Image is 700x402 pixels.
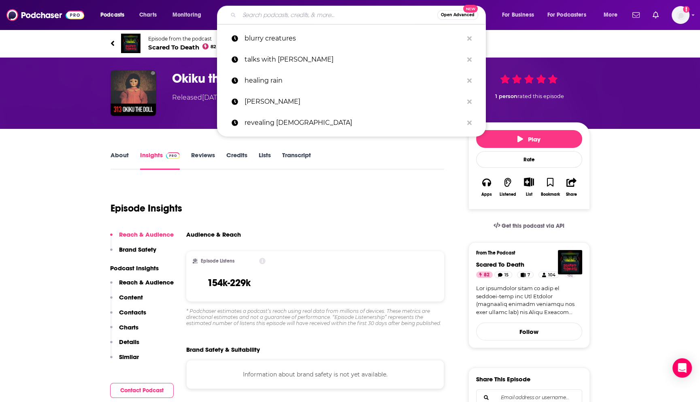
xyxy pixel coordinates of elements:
a: 7 [517,272,534,278]
p: blurry creatures [245,28,463,49]
a: 104 [538,272,559,278]
button: Reach & Audience [110,278,174,293]
div: Search podcasts, credits, & more... [225,6,494,24]
p: Podcast Insights [110,264,174,272]
img: User Profile [672,6,689,24]
div: Share [566,192,577,197]
p: revealing jesus [245,112,463,133]
span: Open Advanced [441,13,474,17]
button: Similar [110,353,139,368]
span: Scared To Death [148,43,217,51]
button: Content [110,293,143,308]
input: Search podcasts, credits, & more... [239,9,437,21]
p: healing rain [245,70,463,91]
span: New [463,5,478,13]
button: Brand Safety [110,246,156,261]
span: 1 person [495,93,517,99]
div: Released [DATE] [172,93,223,103]
a: Reviews [191,151,215,170]
button: Apps [476,172,497,202]
span: Play [517,135,540,143]
a: Get this podcast via API [487,216,571,236]
p: Details [119,338,139,346]
img: Podchaser Pro [166,152,180,159]
button: open menu [598,9,628,21]
a: Lor ipsumdolor sitam co adip el seddoei-temp inc Utl Etdolor (magnaaliq enimadm veniamqu nos exer... [476,284,582,316]
a: Credits [226,151,247,170]
a: Charts [134,9,162,21]
h3: Share This Episode [476,375,530,383]
span: 15 [504,271,509,279]
p: george janko [245,91,463,112]
p: Reach & Audience [119,231,174,238]
a: healing rain [217,70,486,91]
button: Bookmark [540,172,561,202]
button: open menu [496,9,544,21]
span: For Business [502,9,534,21]
button: Listened [497,172,518,202]
button: open menu [167,9,212,21]
a: blurry creatures [217,28,486,49]
button: open menu [95,9,135,21]
a: Show notifications dropdown [629,8,643,22]
a: revealing [DEMOGRAPHIC_DATA] [217,112,486,133]
div: Information about brand safety is not yet available. [186,360,445,389]
span: Get this podcast via API [502,222,564,229]
span: 82 [484,271,489,279]
span: 104 [548,271,555,279]
div: Show More ButtonList [518,172,539,202]
h2: Episode Listens [201,258,234,264]
div: * Podchaser estimates a podcast’s reach using real data from millions of devices. These metrics a... [186,308,445,326]
span: 7 [528,271,530,279]
span: Podcasts [100,9,124,21]
div: Apps [481,192,492,197]
button: Follow [476,323,582,340]
button: Reach & Audience [110,231,174,246]
div: Rate [476,151,582,168]
button: open menu [542,9,598,21]
button: Contacts [110,308,146,323]
p: Charts [119,323,138,331]
img: Podchaser - Follow, Share and Rate Podcasts [6,7,84,23]
span: rated this episode [517,93,564,99]
span: 82 [211,45,216,49]
a: About [111,151,129,170]
span: Logged in as TinaPugh [672,6,689,24]
a: Scared To Death [558,250,582,274]
div: Listened [500,192,516,197]
h1: Episode Insights [111,202,182,214]
span: Charts [139,9,157,21]
a: Scared To Death [476,261,524,268]
button: Contact Podcast [110,383,174,398]
a: Scared To DeathEpisode from the podcastScared To Death82 [111,34,350,53]
span: For Podcasters [547,9,586,21]
h3: Okiku the Doll [172,71,455,86]
button: Charts [110,323,138,338]
button: Show profile menu [672,6,689,24]
p: Brand Safety [119,246,156,253]
img: Scared To Death [121,34,140,53]
div: Bookmark [540,192,560,197]
h3: Audience & Reach [186,231,241,238]
button: Open AdvancedNew [437,10,478,20]
a: talks with [PERSON_NAME] [217,49,486,70]
p: Contacts [119,308,146,316]
p: talks with Gallagher [245,49,463,70]
h3: From The Podcast [476,250,576,256]
svg: Add a profile image [683,6,689,13]
p: Reach & Audience [119,278,174,286]
span: Monitoring [172,9,201,21]
span: Episode from the podcast [148,36,217,42]
a: Transcript [282,151,311,170]
h2: Brand Safety & Suitability [186,346,260,353]
p: Similar [119,353,139,361]
h3: 154k-229k [207,277,251,289]
a: Lists [258,151,270,170]
div: List [526,192,532,197]
a: InsightsPodchaser Pro [140,151,180,170]
img: Okiku the Doll [111,71,156,116]
button: Play [476,130,582,148]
